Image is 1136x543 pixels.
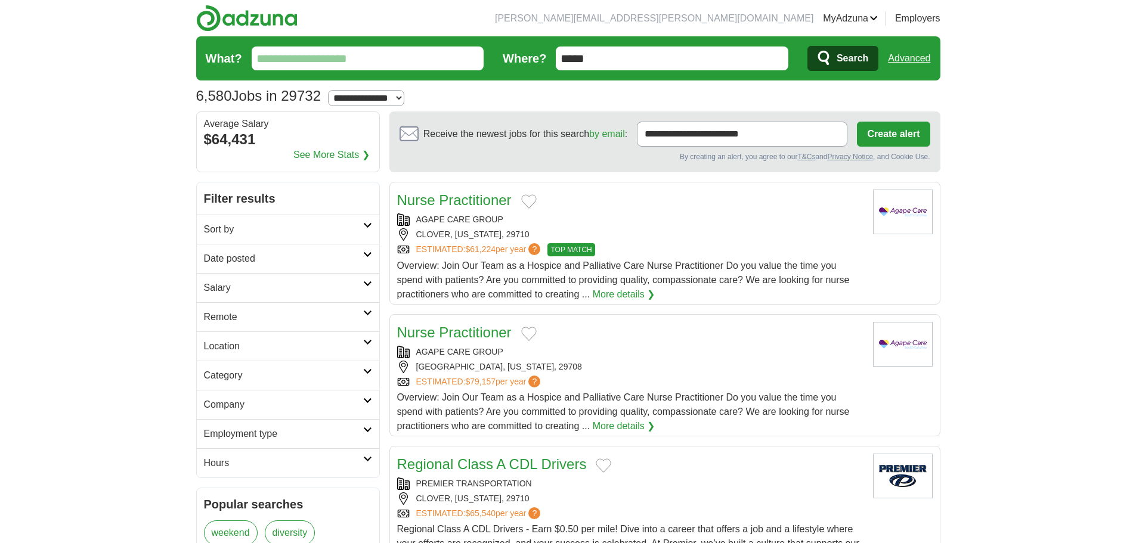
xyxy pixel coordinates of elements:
[528,243,540,255] span: ?
[397,324,512,340] a: Nurse Practitioner
[197,448,379,477] a: Hours
[197,390,379,419] a: Company
[397,492,863,505] div: CLOVER, [US_STATE], 29710
[204,398,363,412] h2: Company
[197,331,379,361] a: Location
[397,260,850,299] span: Overview: Join Our Team as a Hospice and Palliative Care Nurse Practitioner Do you value the time...
[837,46,868,70] span: Search
[204,368,363,383] h2: Category
[521,194,537,209] button: Add to favorite jobs
[827,153,873,161] a: Privacy Notice
[197,273,379,302] a: Salary
[416,376,543,388] a: ESTIMATED:$79,157per year?
[495,11,813,26] li: [PERSON_NAME][EMAIL_ADDRESS][PERSON_NAME][DOMAIN_NAME]
[823,11,878,26] a: MyAdzuna
[895,11,940,26] a: Employers
[204,495,372,513] h2: Popular searches
[397,456,587,472] a: Regional Class A CDL Drivers
[197,215,379,244] a: Sort by
[204,281,363,295] h2: Salary
[397,361,863,373] div: [GEOGRAPHIC_DATA], [US_STATE], 29708
[416,507,543,520] a: ESTIMATED:$65,540per year?
[888,46,930,70] a: Advanced
[465,244,496,254] span: $61,224
[196,85,232,107] span: 6,580
[204,252,363,266] h2: Date posted
[400,151,930,162] div: By creating an alert, you agree to our and , and Cookie Use.
[416,243,543,256] a: ESTIMATED:$61,224per year?
[197,182,379,215] h2: Filter results
[589,129,625,139] a: by email
[397,192,512,208] a: Nurse Practitioner
[204,129,372,150] div: $64,431
[797,153,815,161] a: T&Cs
[204,310,363,324] h2: Remote
[197,244,379,273] a: Date posted
[397,392,850,431] span: Overview: Join Our Team as a Hospice and Palliative Care Nurse Practitioner Do you value the time...
[596,458,611,473] button: Add to favorite jobs
[593,287,655,302] a: More details ❯
[528,376,540,387] span: ?
[204,456,363,470] h2: Hours
[197,419,379,448] a: Employment type
[293,148,370,162] a: See More Stats ❯
[873,190,933,234] img: Agape Care Group logo
[465,377,496,386] span: $79,157
[857,122,930,147] button: Create alert
[206,49,242,67] label: What?
[503,49,546,67] label: Where?
[197,302,379,331] a: Remote
[204,119,372,129] div: Average Salary
[521,327,537,341] button: Add to favorite jobs
[204,222,363,237] h2: Sort by
[397,228,863,241] div: CLOVER, [US_STATE], 29710
[204,339,363,353] h2: Location
[196,88,321,104] h1: Jobs in 29732
[873,322,933,367] img: Agape Care Group logo
[528,507,540,519] span: ?
[593,419,655,433] a: More details ❯
[204,427,363,441] h2: Employment type
[465,508,496,518] span: $65,540
[423,127,627,141] span: Receive the newest jobs for this search :
[547,243,595,256] span: TOP MATCH
[197,361,379,390] a: Category
[416,215,503,224] a: AGAPE CARE GROUP
[416,479,532,488] a: PREMIER TRANSPORTATION
[873,454,933,498] img: Premier Transportation logo
[807,46,878,71] button: Search
[416,347,503,356] a: AGAPE CARE GROUP
[196,5,298,32] img: Adzuna logo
